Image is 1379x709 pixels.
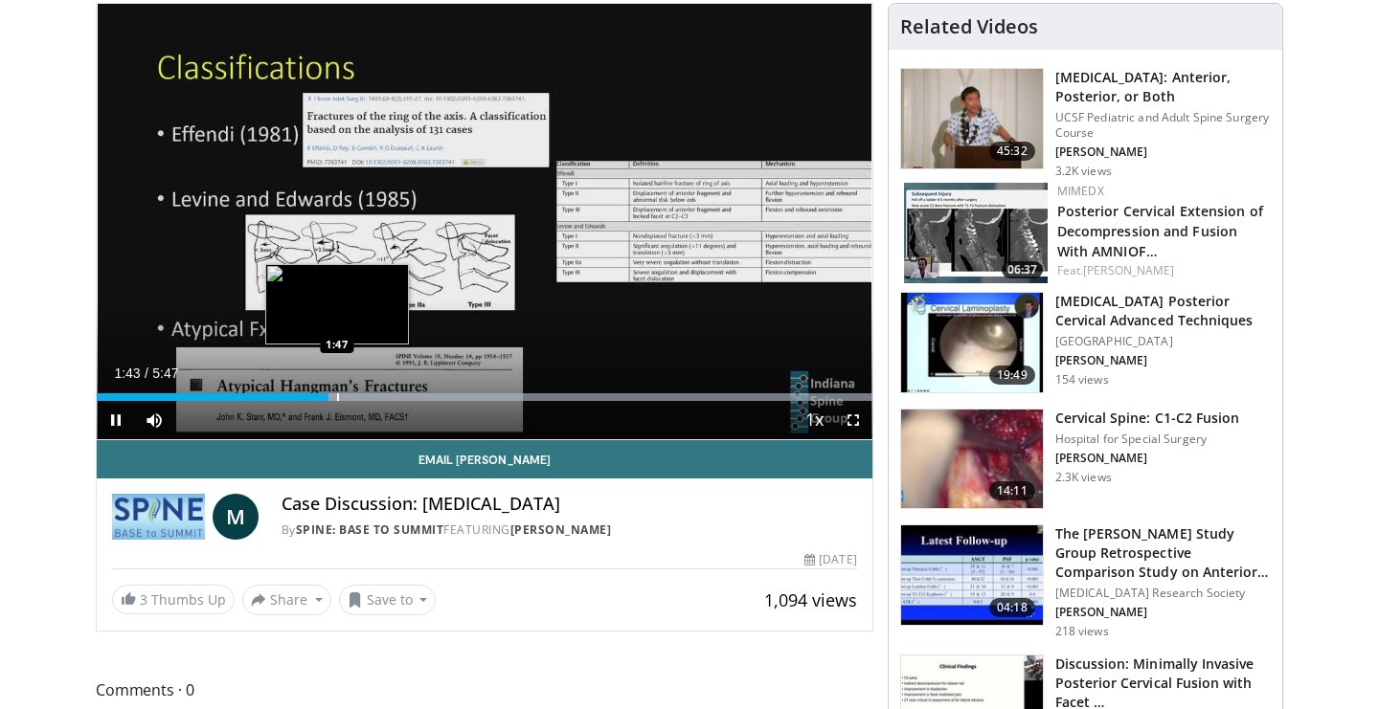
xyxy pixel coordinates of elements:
[900,292,1271,393] a: 19:49 [MEDICAL_DATA] Posterior Cervical Advanced Techniques [GEOGRAPHIC_DATA] [PERSON_NAME] 154 v...
[1055,110,1271,141] p: UCSF Pediatric and Adult Spine Surgery Course
[904,183,1048,283] img: 870ffff8-2fe6-4319-b880-d4926705d09e.150x105_q85_crop-smart_upscale.jpg
[96,677,873,702] span: Comments 0
[145,366,148,381] span: /
[97,440,872,478] a: Email [PERSON_NAME]
[1002,261,1043,278] span: 06:37
[901,293,1043,392] img: bd44c2d2-e3bb-406c-8f0d-7832ae021590.150x105_q85_crop-smart_upscale.jpg
[764,588,857,611] span: 1,094 views
[901,525,1043,625] img: 17a1a6dd-787c-423e-94a1-c7a667a649ee.150x105_q85_crop-smart_upscale.jpg
[989,598,1035,617] span: 04:18
[135,401,173,439] button: Mute
[282,521,857,539] div: By FEATURING
[265,264,409,344] img: image.jpeg
[1055,353,1271,368] p: [PERSON_NAME]
[152,366,178,381] span: 5:47
[900,15,1038,38] h4: Related Videos
[989,481,1035,500] span: 14:11
[1055,524,1271,582] h3: The [PERSON_NAME] Study Group Retrospective Comparison Study on Anterior Ver…
[296,521,444,538] a: Spine: Base to Summit
[904,183,1048,283] a: 06:37
[112,585,235,614] a: 3 Thumbs Up
[1055,68,1271,106] h3: [MEDICAL_DATA]: Anterior, Posterior, or Both
[1055,164,1112,179] p: 3.2K views
[213,494,259,540] a: M
[900,524,1271,639] a: 04:18 The [PERSON_NAME] Study Group Retrospective Comparison Study on Anterior Ver… [MEDICAL_DATA...
[242,585,331,615] button: Share
[1057,202,1263,260] a: Posterior Cervical Extension of Decompression and Fusion With AMNIOF…
[510,521,612,538] a: [PERSON_NAME]
[97,4,872,440] video-js: Video Player
[901,69,1043,168] img: 39881e2b-1492-44db-9479-cec6abaf7e70.150x105_q85_crop-smart_upscale.jpg
[1083,262,1174,278] a: [PERSON_NAME]
[989,366,1035,385] span: 19:49
[1055,334,1271,349] p: [GEOGRAPHIC_DATA]
[1055,451,1240,466] p: [PERSON_NAME]
[1057,183,1104,199] a: MIMEDX
[1055,432,1240,447] p: Hospital for Special Surgery
[834,401,872,439] button: Fullscreen
[282,494,857,515] h4: Case Discussion: [MEDICAL_DATA]
[114,366,140,381] span: 1:43
[1057,262,1267,279] div: Feat.
[1055,586,1271,601] p: [MEDICAL_DATA] Research Society
[989,142,1035,161] span: 45:32
[1055,470,1112,485] p: 2.3K views
[900,409,1271,510] a: 14:11 Cervical Spine: C1-C2 Fusion Hospital for Special Surgery [PERSON_NAME] 2.3K views
[339,585,437,615] button: Save to
[97,393,872,401] div: Progress Bar
[140,590,147,609] span: 3
[900,68,1271,179] a: 45:32 [MEDICAL_DATA]: Anterior, Posterior, or Both UCSF Pediatric and Adult Spine Surgery Course ...
[1055,144,1271,160] p: [PERSON_NAME]
[804,551,856,568] div: [DATE]
[112,494,205,540] img: Spine: Base to Summit
[1055,372,1109,388] p: 154 views
[1055,292,1271,330] h3: [MEDICAL_DATA] Posterior Cervical Advanced Techniques
[1055,409,1240,428] h3: Cervical Spine: C1-C2 Fusion
[1055,624,1109,639] p: 218 views
[1055,605,1271,620] p: [PERSON_NAME]
[901,410,1043,509] img: c51e2cc9-3e2e-4ca4-a943-ee67790e077c.150x105_q85_crop-smart_upscale.jpg
[97,401,135,439] button: Pause
[796,401,834,439] button: Playback Rate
